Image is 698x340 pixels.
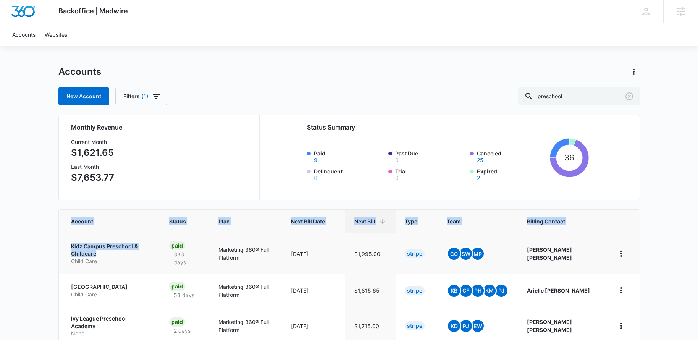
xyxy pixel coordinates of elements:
[314,149,384,163] label: Paid
[527,246,572,261] strong: [PERSON_NAME] [PERSON_NAME]
[615,248,627,260] button: home
[495,285,507,297] span: PJ
[71,283,151,291] p: [GEOGRAPHIC_DATA]
[71,138,114,146] h3: Current Month
[460,285,472,297] span: CF
[615,320,627,332] button: home
[218,246,273,262] p: Marketing 360® Full Platform
[71,163,114,171] h3: Last Month
[564,153,574,162] tspan: 36
[345,274,396,307] td: $1,815.65
[448,320,460,332] span: kD
[628,66,640,78] button: Actions
[623,90,635,102] button: Clear
[527,319,572,333] strong: [PERSON_NAME] [PERSON_NAME]
[405,286,425,295] div: Stripe
[71,283,151,298] a: [GEOGRAPHIC_DATA]Child Care
[460,320,472,332] span: PJ
[477,175,480,181] button: Expired
[448,285,460,297] span: KB
[472,248,484,260] span: MP
[282,274,345,307] td: [DATE]
[345,233,396,274] td: $1,995.00
[141,94,149,99] span: (1)
[71,123,250,132] h2: Monthly Revenue
[477,157,483,163] button: Canceled
[169,282,185,291] div: Paid
[71,243,151,265] a: Kidz Campus Preschool & ChildcareChild Care
[218,217,273,225] span: Plan
[58,87,109,105] a: New Account
[71,243,151,257] p: Kidz Campus Preschool & Childcare
[483,285,496,297] span: KM
[218,283,273,299] p: Marketing 360® Full Platform
[71,171,114,185] p: $7,653.77
[40,23,72,46] a: Websites
[405,249,425,258] div: Stripe
[169,250,200,266] p: 333 days
[460,248,472,260] span: SW
[354,217,375,225] span: Next Bill
[448,248,460,260] span: CC
[71,291,151,298] p: Child Care
[71,315,151,330] p: Ivy League Preschool Academy
[115,87,167,105] button: Filters(1)
[527,217,596,225] span: Billing Contact
[472,285,484,297] span: PH
[58,7,128,15] span: Backoffice | Madwire
[8,23,40,46] a: Accounts
[71,315,151,337] a: Ivy League Preschool AcademyNone
[615,284,627,296] button: home
[405,321,425,330] div: Stripe
[472,320,484,332] span: EW
[527,287,590,294] strong: Arielle [PERSON_NAME]
[71,257,151,265] p: Child Care
[169,217,189,225] span: Status
[395,167,465,181] label: Trial
[405,217,417,225] span: Type
[314,167,384,181] label: Delinquent
[477,167,547,181] label: Expired
[71,330,151,337] p: None
[477,149,547,163] label: Canceled
[314,157,317,163] button: Paid
[291,217,325,225] span: Next Bill Date
[71,217,140,225] span: Account
[395,149,465,163] label: Past Due
[169,291,199,299] p: 53 days
[169,317,185,327] div: Paid
[169,327,195,335] p: 2 days
[169,241,185,250] div: Paid
[71,146,114,160] p: $1,621.65
[447,217,498,225] span: Team
[282,233,345,274] td: [DATE]
[518,87,640,105] input: Search
[218,318,273,334] p: Marketing 360® Full Platform
[58,66,101,78] h1: Accounts
[307,123,589,132] h2: Status Summary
